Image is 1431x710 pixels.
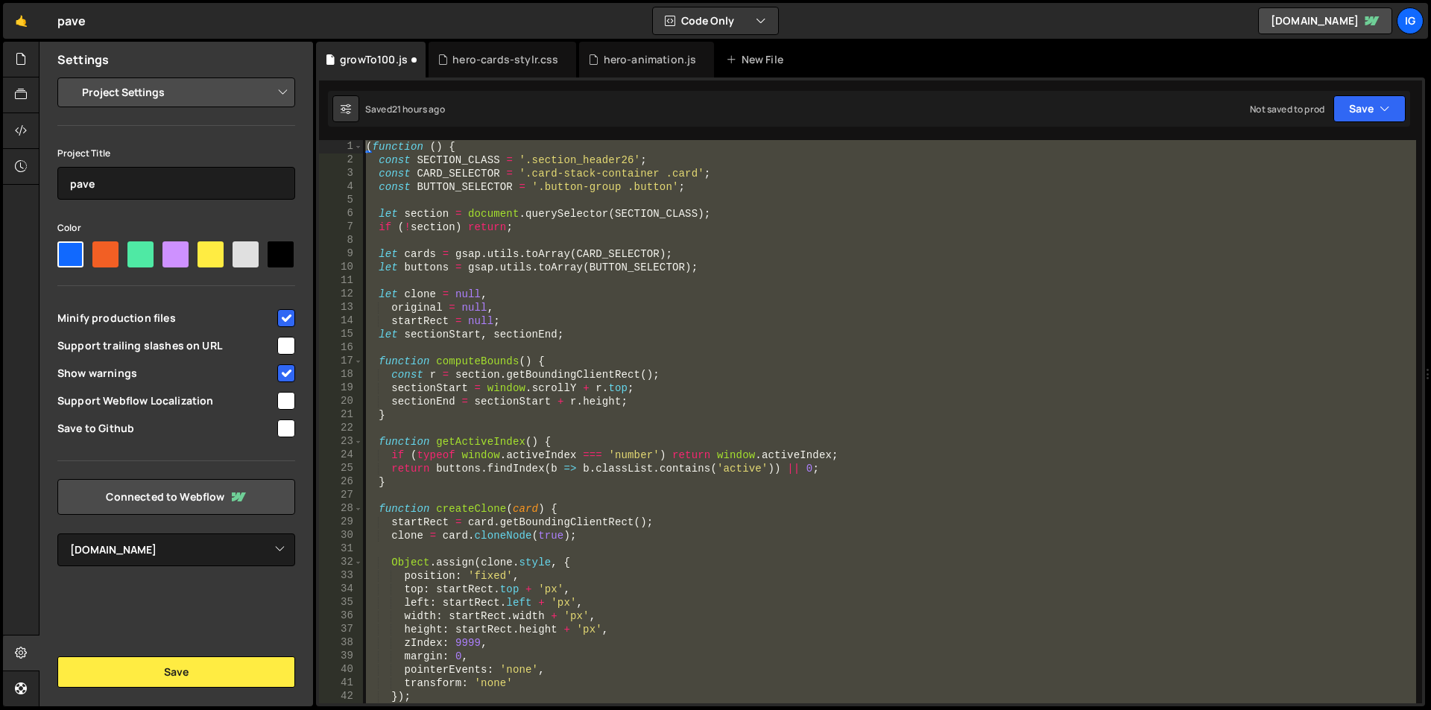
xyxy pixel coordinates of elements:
span: Support Webflow Localization [57,393,275,408]
div: 40 [319,663,363,676]
div: 1 [319,140,363,153]
div: 36 [319,609,363,623]
div: growTo100.js [340,52,408,67]
div: 35 [319,596,363,609]
div: 31 [319,542,363,556]
div: 6 [319,207,363,221]
div: 5 [319,194,363,207]
a: Connected to Webflow [57,479,295,515]
div: 11 [319,274,363,288]
div: 9 [319,247,363,261]
span: Support trailing slashes on URL [57,338,275,353]
div: 23 [319,435,363,448]
div: Saved [365,103,445,115]
div: 29 [319,516,363,529]
button: Save [1333,95,1406,122]
button: Save [57,656,295,688]
div: 33 [319,569,363,583]
input: Project name [57,167,295,200]
div: 20 [319,395,363,408]
div: 37 [319,623,363,636]
div: 21 [319,408,363,422]
div: 27 [319,489,363,502]
div: 16 [319,341,363,355]
div: 10 [319,261,363,274]
div: 7 [319,221,363,234]
div: 34 [319,583,363,596]
div: 4 [319,180,363,194]
div: Not saved to prod [1250,103,1324,115]
div: 13 [319,301,363,314]
div: New File [726,52,789,67]
span: Save to Github [57,421,275,436]
div: 41 [319,676,363,690]
span: Minify production files [57,311,275,326]
div: 14 [319,314,363,328]
div: 26 [319,475,363,489]
a: [DOMAIN_NAME] [1258,7,1392,34]
a: ig [1397,7,1424,34]
div: pave [57,12,86,30]
div: 22 [319,422,363,435]
div: 42 [319,690,363,703]
div: 28 [319,502,363,516]
label: Project Title [57,146,110,161]
div: hero-animation.js [604,52,697,67]
div: 8 [319,234,363,247]
span: Show warnings [57,366,275,381]
div: 39 [319,650,363,663]
div: 3 [319,167,363,180]
div: 21 hours ago [392,103,445,115]
div: 2 [319,153,363,167]
div: 17 [319,355,363,368]
div: 18 [319,368,363,381]
div: 19 [319,381,363,395]
button: Code Only [653,7,778,34]
h2: Settings [57,51,109,68]
div: 25 [319,462,363,475]
label: Color [57,221,81,235]
div: 15 [319,328,363,341]
div: 30 [319,529,363,542]
div: 32 [319,556,363,569]
a: 🤙 [3,3,40,39]
div: hero-cards-stylr.css [452,52,558,67]
div: 12 [319,288,363,301]
div: 24 [319,448,363,462]
div: 38 [319,636,363,650]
